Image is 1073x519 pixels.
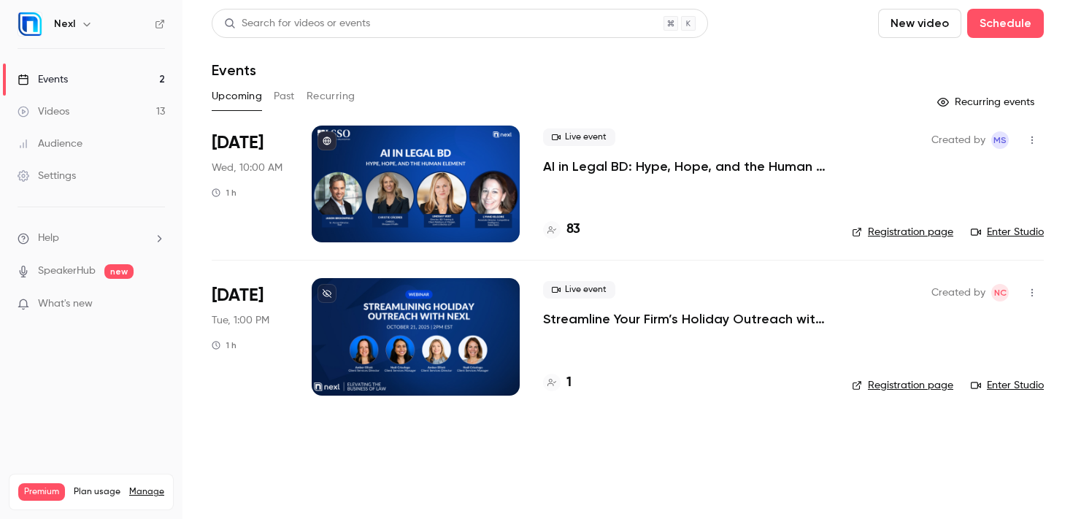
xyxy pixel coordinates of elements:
[994,284,1007,301] span: NC
[991,131,1009,149] span: Melissa Strauss
[18,483,65,501] span: Premium
[212,126,288,242] div: Oct 1 Wed, 10:00 AM (America/Chicago)
[307,85,355,108] button: Recurring
[971,378,1044,393] a: Enter Studio
[543,128,615,146] span: Live event
[38,296,93,312] span: What's new
[212,313,269,328] span: Tue, 1:00 PM
[74,486,120,498] span: Plan usage
[566,220,580,239] h4: 83
[212,161,282,175] span: Wed, 10:00 AM
[129,486,164,498] a: Manage
[543,373,572,393] a: 1
[38,264,96,279] a: SpeakerHub
[38,231,59,246] span: Help
[993,131,1007,149] span: MS
[967,9,1044,38] button: Schedule
[212,85,262,108] button: Upcoming
[543,158,828,175] a: AI in Legal BD: Hype, Hope, and the Human Element
[566,373,572,393] h4: 1
[931,91,1044,114] button: Recurring events
[878,9,961,38] button: New video
[274,85,295,108] button: Past
[852,225,953,239] a: Registration page
[852,378,953,393] a: Registration page
[104,264,134,279] span: new
[18,72,68,87] div: Events
[991,284,1009,301] span: Nereide Crisologo
[212,187,236,199] div: 1 h
[212,339,236,351] div: 1 h
[931,131,985,149] span: Created by
[543,281,615,299] span: Live event
[18,169,76,183] div: Settings
[212,284,264,307] span: [DATE]
[931,284,985,301] span: Created by
[971,225,1044,239] a: Enter Studio
[18,137,82,151] div: Audience
[18,231,165,246] li: help-dropdown-opener
[543,310,828,328] a: Streamline Your Firm’s Holiday Outreach with Nexl
[224,16,370,31] div: Search for videos or events
[54,17,75,31] h6: Nexl
[543,220,580,239] a: 83
[18,104,69,119] div: Videos
[212,131,264,155] span: [DATE]
[18,12,42,36] img: Nexl
[212,278,288,395] div: Oct 21 Tue, 1:00 PM (America/Chicago)
[212,61,256,79] h1: Events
